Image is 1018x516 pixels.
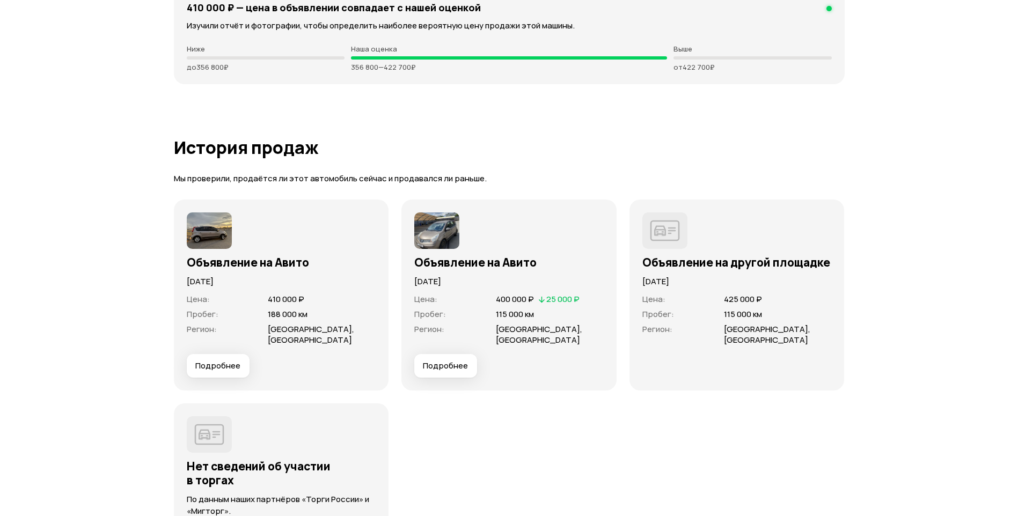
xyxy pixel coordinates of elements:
span: Пробег : [642,308,674,320]
span: 115 000 км [724,308,762,320]
span: Подробнее [195,360,240,371]
span: 425 000 ₽ [724,293,762,305]
span: [GEOGRAPHIC_DATA], [GEOGRAPHIC_DATA] [268,323,354,345]
span: 188 000 км [268,308,307,320]
h1: История продаж [174,138,845,157]
h3: Нет сведений об участии в торгах [187,459,376,487]
p: [DATE] [414,276,604,288]
span: Пробег : [187,308,218,320]
p: Мы проверили, продаётся ли этот автомобиль сейчас и продавался ли раньше. [174,173,845,185]
span: [GEOGRAPHIC_DATA], [GEOGRAPHIC_DATA] [724,323,810,345]
h4: 410 000 ₽ — цена в объявлении cовпадает с нашей оценкой [187,2,481,13]
span: Цена : [642,293,665,305]
button: Подробнее [414,354,477,378]
p: [DATE] [187,276,376,288]
span: Регион : [414,323,444,335]
span: Пробег : [414,308,446,320]
button: Подробнее [187,354,250,378]
p: до 356 800 ₽ [187,63,345,71]
p: Наша оценка [351,45,667,53]
span: Регион : [642,323,672,335]
p: 356 800 — 422 700 ₽ [351,63,667,71]
span: Подробнее [423,360,468,371]
p: Ниже [187,45,345,53]
p: Изучили отчёт и фотографии, чтобы определить наиболее вероятную цену продажи этой машины. [187,20,832,32]
span: Цена : [414,293,437,305]
span: [GEOGRAPHIC_DATA], [GEOGRAPHIC_DATA] [496,323,582,345]
p: [DATE] [642,276,832,288]
span: 410 000 ₽ [268,293,304,305]
span: Цена : [187,293,210,305]
p: Выше [673,45,832,53]
span: 400 000 ₽ [496,293,534,305]
h3: Объявление на Авито [414,255,604,269]
h3: Объявление на другой площадке [642,255,832,269]
span: Регион : [187,323,217,335]
p: от 422 700 ₽ [673,63,832,71]
span: 115 000 км [496,308,534,320]
span: 25 000 ₽ [546,293,580,305]
h3: Объявление на Авито [187,255,376,269]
